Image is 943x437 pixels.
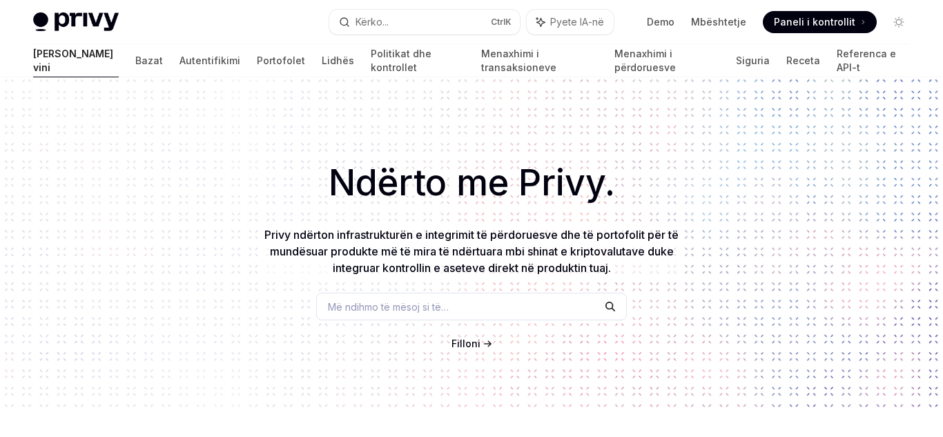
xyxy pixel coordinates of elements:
font: [PERSON_NAME] vini [33,48,113,73]
a: Portofolet [257,44,305,77]
font: K [505,17,512,27]
font: Paneli i kontrollit [774,16,855,28]
a: Receta [786,44,820,77]
a: Bazat [135,44,163,77]
font: Bazat [135,55,163,66]
font: Politikat dhe kontrollet [371,48,431,73]
font: Menaxhimi i transaksioneve [481,48,556,73]
font: Receta [786,55,820,66]
font: Privy ndërton infrastrukturën e integrimit të përdoruesve dhe të portofolit për të mundësuar prod... [264,228,679,275]
font: Ctrl [491,17,505,27]
a: Siguria [736,44,770,77]
font: Autentifikimi [179,55,240,66]
font: Më ndihmo të mësoj si të… [328,301,449,313]
a: Demo [647,15,674,29]
font: Filloni [451,338,480,349]
a: Paneli i kontrollit [763,11,877,33]
button: Aktivizo/çaktivizo modalitetin e errët [888,11,910,33]
font: Referenca e API-t [837,48,896,73]
a: Politikat dhe kontrollet [371,44,465,77]
font: Pyete IA-në [550,16,604,28]
font: Menaxhimi i përdoruesve [614,48,676,73]
a: Filloni [451,337,480,351]
font: Ndërto me Privy. [329,161,615,204]
a: Mbështetje [691,15,746,29]
button: Pyete IA-në [527,10,614,35]
a: Menaxhimi i transaksioneve [481,44,598,77]
a: Autentifikimi [179,44,240,77]
button: Kërko...CtrlK [329,10,521,35]
font: Kërko... [356,16,389,28]
font: Siguria [736,55,770,66]
font: Mbështetje [691,16,746,28]
font: Demo [647,16,674,28]
font: Lidhës [322,55,354,66]
a: Lidhës [322,44,354,77]
img: logoja e dritës [33,12,119,32]
a: Referenca e API-t [837,44,910,77]
font: Portofolet [257,55,305,66]
a: [PERSON_NAME] vini [33,44,119,77]
a: Menaxhimi i përdoruesve [614,44,719,77]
